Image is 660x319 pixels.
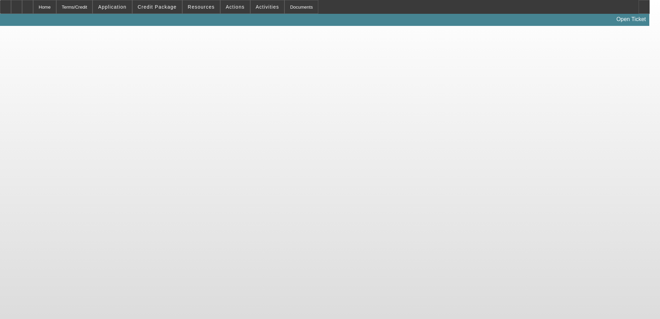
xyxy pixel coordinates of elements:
button: Credit Package [133,0,182,13]
button: Application [93,0,132,13]
button: Actions [221,0,250,13]
span: Actions [226,4,245,10]
button: Activities [251,0,284,13]
span: Application [98,4,126,10]
a: Open Ticket [614,13,649,25]
span: Activities [256,4,279,10]
span: Resources [188,4,215,10]
span: Credit Package [138,4,177,10]
button: Resources [183,0,220,13]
